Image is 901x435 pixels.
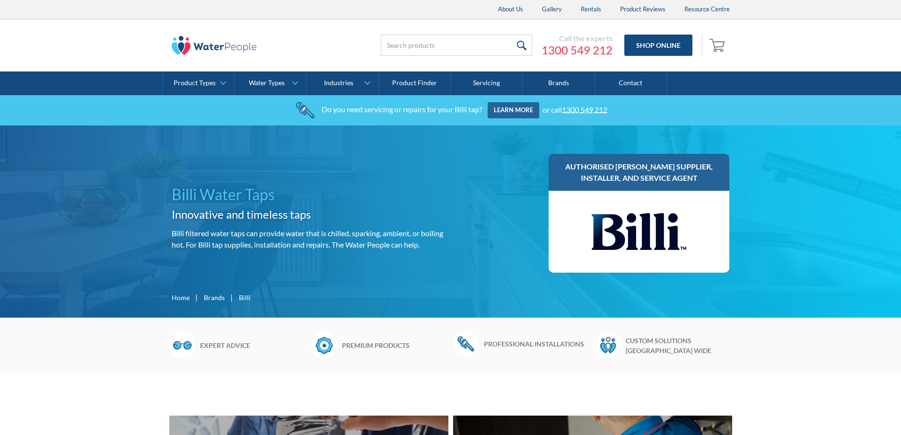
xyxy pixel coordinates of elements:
div: Product Types [174,79,216,87]
img: Wrench [453,332,479,355]
input: Search products [381,35,532,56]
img: Waterpeople Symbol [595,332,621,358]
div: | [194,292,199,303]
a: Open empty cart [707,34,730,57]
a: Learn more [488,102,539,118]
img: The Water People [172,36,257,55]
h6: Professional installations [484,339,590,349]
p: Billi filtered water taps can provide water that is chilled, sparking, ambient, or boiling hot. F... [172,228,447,250]
h6: Premium products [342,340,448,350]
a: Product Types [163,71,234,95]
a: Product Finder [379,71,451,95]
a: Shop Online [624,35,692,56]
a: 1300 549 212 [542,43,612,57]
div: Water Types [249,79,285,87]
h2: Innovative and timeless taps [172,206,447,223]
h1: Billi Water Taps [172,183,447,206]
a: 1300 549 212 [562,105,607,114]
a: Contact [595,71,667,95]
div: Call the experts [542,34,612,43]
a: Home [172,293,190,302]
div: Do you need servicing or repairs for your Billi tap? [322,105,482,114]
a: Water Types [235,71,306,95]
div: | [229,292,234,303]
img: Glasses [169,332,195,358]
h3: Authorised [PERSON_NAME] supplier, installer, and service agent [558,161,720,184]
a: Industries [306,71,378,95]
img: Badge [311,332,337,358]
h6: Expert advice [200,340,306,350]
img: shopping cart [709,37,727,53]
h6: Custom solutions [GEOGRAPHIC_DATA] wide [626,336,732,355]
a: Brands [523,71,595,95]
img: Billi [592,200,686,263]
div: Industries [324,79,353,87]
div: Billi [239,293,251,302]
a: Brands [204,293,225,302]
div: or call [542,105,607,114]
a: Servicing [451,71,523,95]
